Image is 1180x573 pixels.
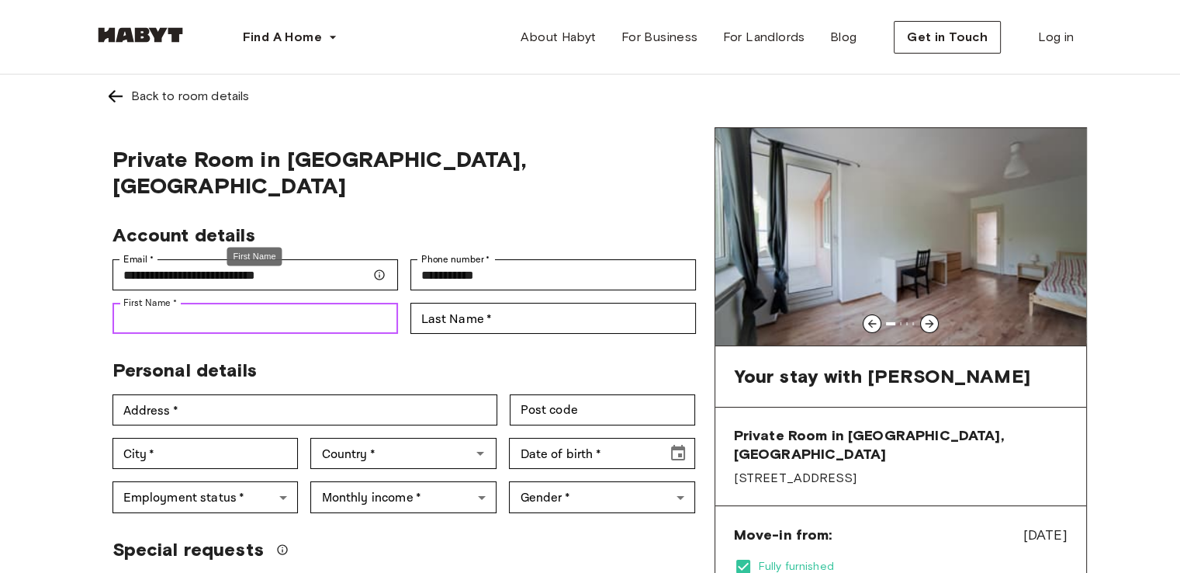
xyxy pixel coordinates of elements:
div: Back to room details [131,87,250,106]
a: Blog [818,22,870,53]
span: [DATE] [1023,525,1068,545]
a: For Landlords [710,22,817,53]
div: Phone number [410,259,696,290]
img: Image of the room [715,128,1086,346]
span: Get in Touch [907,28,988,47]
div: First Name [112,303,398,334]
a: About Habyt [508,22,608,53]
button: Get in Touch [894,21,1001,54]
span: Log in [1038,28,1074,47]
button: Open [469,443,491,464]
span: Personal details [112,359,257,381]
label: Email [123,252,154,266]
span: Blog [830,28,857,47]
a: For Business [609,22,711,53]
span: Move-in from: [734,526,832,544]
img: Left pointing arrow [106,87,125,106]
span: For Business [621,28,698,47]
div: Email [112,259,398,290]
a: Log in [1026,22,1086,53]
span: Account details [112,224,255,246]
span: About Habyt [521,28,596,47]
span: Private Room in [GEOGRAPHIC_DATA], [GEOGRAPHIC_DATA] [734,426,1068,464]
div: Post code [510,394,696,425]
button: Find A Home [230,22,350,53]
svg: We'll do our best to accommodate your request, but please note we can't guarantee it will be poss... [276,543,289,556]
span: Find A Home [243,28,322,47]
img: Habyt [94,27,187,43]
button: Choose date [663,438,694,469]
span: [STREET_ADDRESS] [734,470,1068,487]
span: Your stay with [PERSON_NAME] [734,365,1030,388]
svg: Make sure your email is correct — we'll send your booking details there. [373,269,386,281]
span: Private Room in [GEOGRAPHIC_DATA], [GEOGRAPHIC_DATA] [112,146,696,199]
div: Last Name [410,303,696,334]
div: Address [112,394,497,425]
a: Left pointing arrowBack to room details [94,75,1087,118]
span: Special requests [112,538,264,561]
span: For Landlords [722,28,805,47]
label: First Name [123,296,177,310]
div: First Name [227,247,282,266]
div: City [112,438,299,469]
label: Phone number [421,252,490,266]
